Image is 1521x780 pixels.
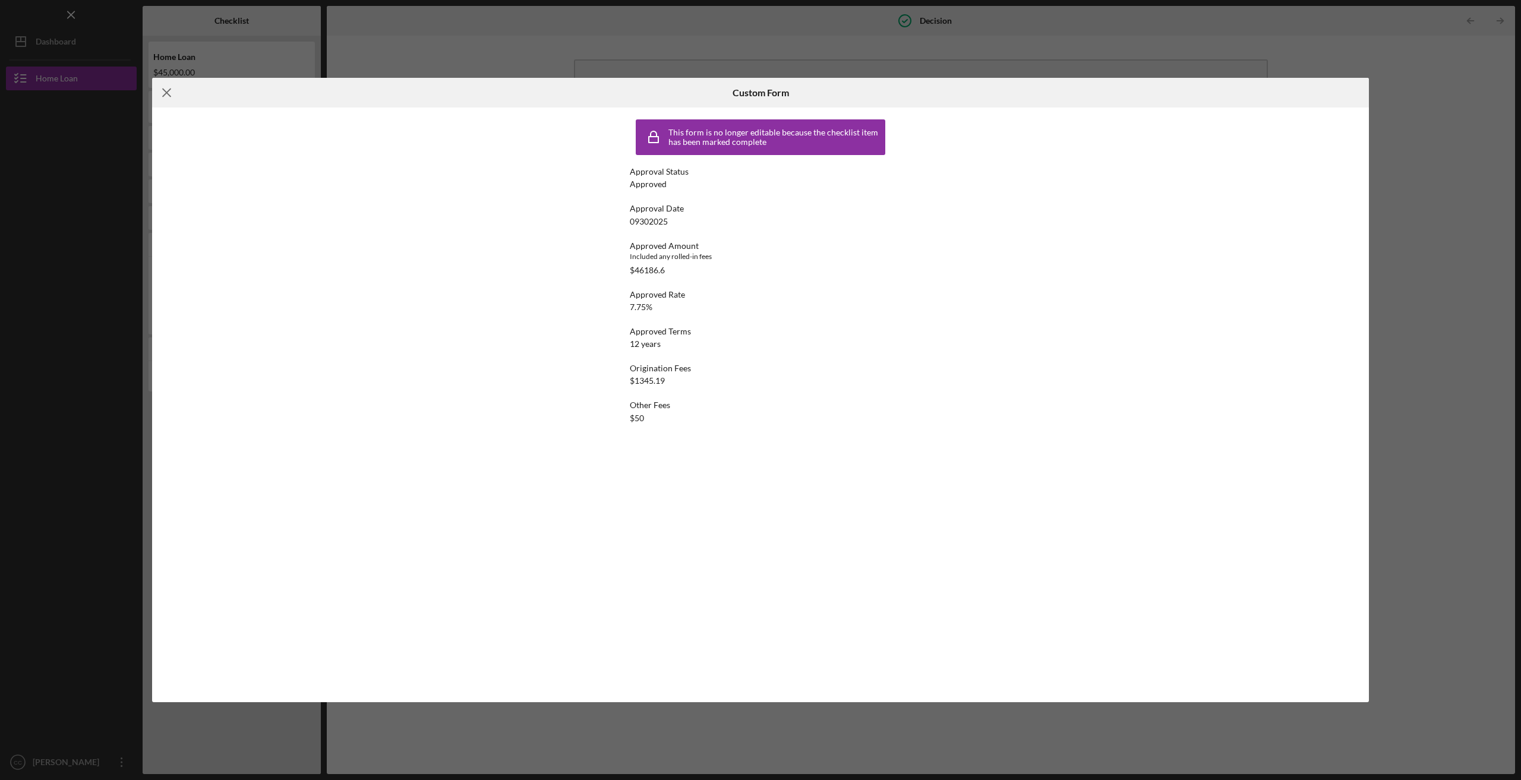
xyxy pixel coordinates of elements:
div: $50 [630,413,644,423]
div: Approval Date [630,204,891,213]
div: $1345.19 [630,376,665,386]
div: 7.75% [630,302,652,312]
div: Included any rolled-in fees [630,251,891,263]
div: 12 years [630,339,661,349]
div: Other Fees [630,400,891,410]
div: Approved [630,179,667,189]
div: Approval Status [630,167,891,176]
h6: Custom Form [733,87,789,98]
div: Approved Amount [630,241,891,251]
div: Origination Fees [630,364,891,373]
div: Approved Rate [630,290,891,299]
div: $46186.6 [630,266,665,275]
div: This form is no longer editable because the checklist item has been marked complete [668,128,882,147]
div: 09302025 [630,217,668,226]
div: Approved Terms [630,327,891,336]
